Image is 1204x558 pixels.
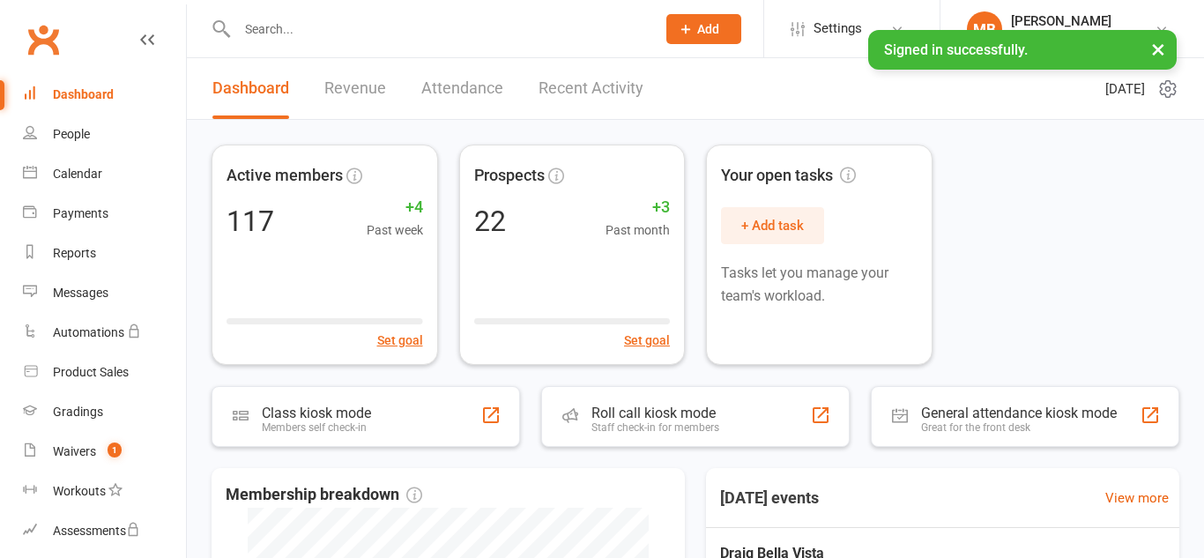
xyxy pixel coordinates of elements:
span: Settings [814,9,862,48]
div: MB [967,11,1002,47]
div: Great for the front desk [921,421,1117,434]
div: Waivers [53,444,96,458]
div: Automations [53,325,124,339]
button: Set goal [377,331,423,350]
a: Messages [23,273,186,313]
div: [PERSON_NAME] [1011,13,1111,29]
input: Search... [232,17,643,41]
div: Draig Bella Vista [1011,29,1111,45]
button: × [1142,30,1174,68]
div: People [53,127,90,141]
div: Class kiosk mode [262,405,371,421]
p: Tasks let you manage your team's workload. [721,262,918,307]
a: Clubworx [21,18,65,62]
div: Payments [53,206,108,220]
a: Calendar [23,154,186,194]
a: Assessments [23,511,186,551]
div: Workouts [53,484,106,498]
span: +4 [367,195,423,220]
a: View more [1105,487,1169,509]
a: Automations [23,313,186,353]
div: Reports [53,246,96,260]
span: Membership breakdown [226,482,422,508]
a: Product Sales [23,353,186,392]
span: Add [697,22,719,36]
a: Waivers 1 [23,432,186,472]
div: Staff check-in for members [591,421,719,434]
div: Messages [53,286,108,300]
div: General attendance kiosk mode [921,405,1117,421]
span: Prospects [474,163,545,189]
a: Attendance [421,58,503,119]
span: Active members [227,163,343,189]
button: Add [666,14,741,44]
button: Set goal [624,331,670,350]
a: Reports [23,234,186,273]
a: Workouts [23,472,186,511]
a: Dashboard [23,75,186,115]
div: 117 [227,207,274,235]
a: Dashboard [212,58,289,119]
div: 22 [474,207,506,235]
span: 1 [108,443,122,458]
div: Dashboard [53,87,114,101]
a: Revenue [324,58,386,119]
button: + Add task [721,207,824,244]
div: Members self check-in [262,421,371,434]
div: Roll call kiosk mode [591,405,719,421]
span: Your open tasks [721,163,856,189]
h3: [DATE] events [706,482,833,514]
span: [DATE] [1105,78,1145,100]
div: Calendar [53,167,102,181]
span: Past month [606,220,670,240]
div: Product Sales [53,365,129,379]
span: Signed in successfully. [884,41,1028,58]
a: Gradings [23,392,186,432]
div: Gradings [53,405,103,419]
span: Past week [367,220,423,240]
span: +3 [606,195,670,220]
a: Payments [23,194,186,234]
div: Assessments [53,524,140,538]
a: Recent Activity [539,58,643,119]
a: People [23,115,186,154]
